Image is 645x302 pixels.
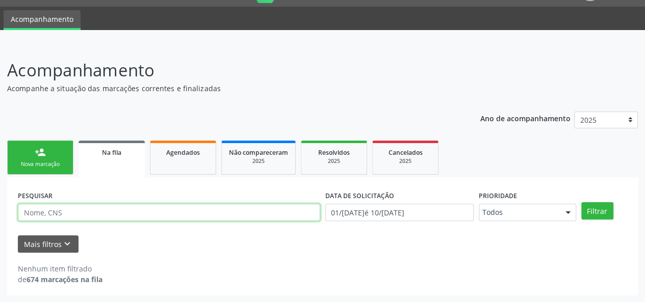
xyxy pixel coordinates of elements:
label: Prioridade [479,188,517,204]
p: Acompanhe a situação das marcações correntes e finalizadas [7,83,449,94]
span: Não compareceram [229,148,288,157]
input: Nome, CNS [18,204,320,221]
strong: 674 marcações na fila [27,274,102,284]
label: PESQUISAR [18,188,53,204]
span: Na fila [102,148,121,157]
input: Selecione um intervalo [325,204,474,221]
div: de [18,274,102,285]
div: person_add [35,147,46,158]
i: keyboard_arrow_down [62,238,73,250]
span: Cancelados [389,148,423,157]
span: Agendados [166,148,200,157]
div: 2025 [229,157,288,165]
span: Resolvidos [318,148,350,157]
span: Todos [482,207,555,217]
div: 2025 [308,157,359,165]
button: Mais filtroskeyboard_arrow_down [18,235,79,253]
p: Ano de acompanhamento [480,112,571,124]
div: 2025 [380,157,431,165]
label: DATA DE SOLICITAÇÃO [325,188,394,204]
div: Nenhum item filtrado [18,263,102,274]
a: Acompanhamento [4,10,81,30]
button: Filtrar [581,202,613,219]
div: Nova marcação [15,160,66,168]
p: Acompanhamento [7,58,449,83]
